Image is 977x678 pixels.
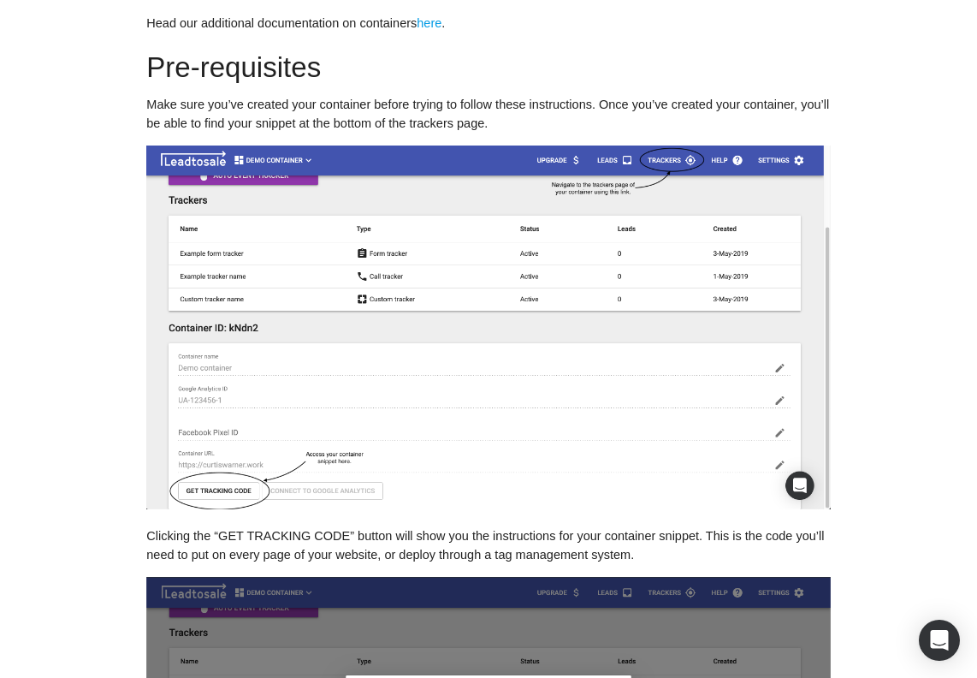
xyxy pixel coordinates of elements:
p: Head our additional documentation on containers . [146,15,830,33]
p: Clicking the “GET TRACKING CODE” button will show you the instructions for your container snippet... [146,527,830,565]
div: Open Intercom Messenger [919,620,960,661]
p: Make sure you’ve created your container before trying to follow these instructions. Once you’ve c... [146,96,830,134]
h3: Pre-requisites [146,52,830,83]
a: here [417,16,441,30]
img: image.png [146,146,830,509]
